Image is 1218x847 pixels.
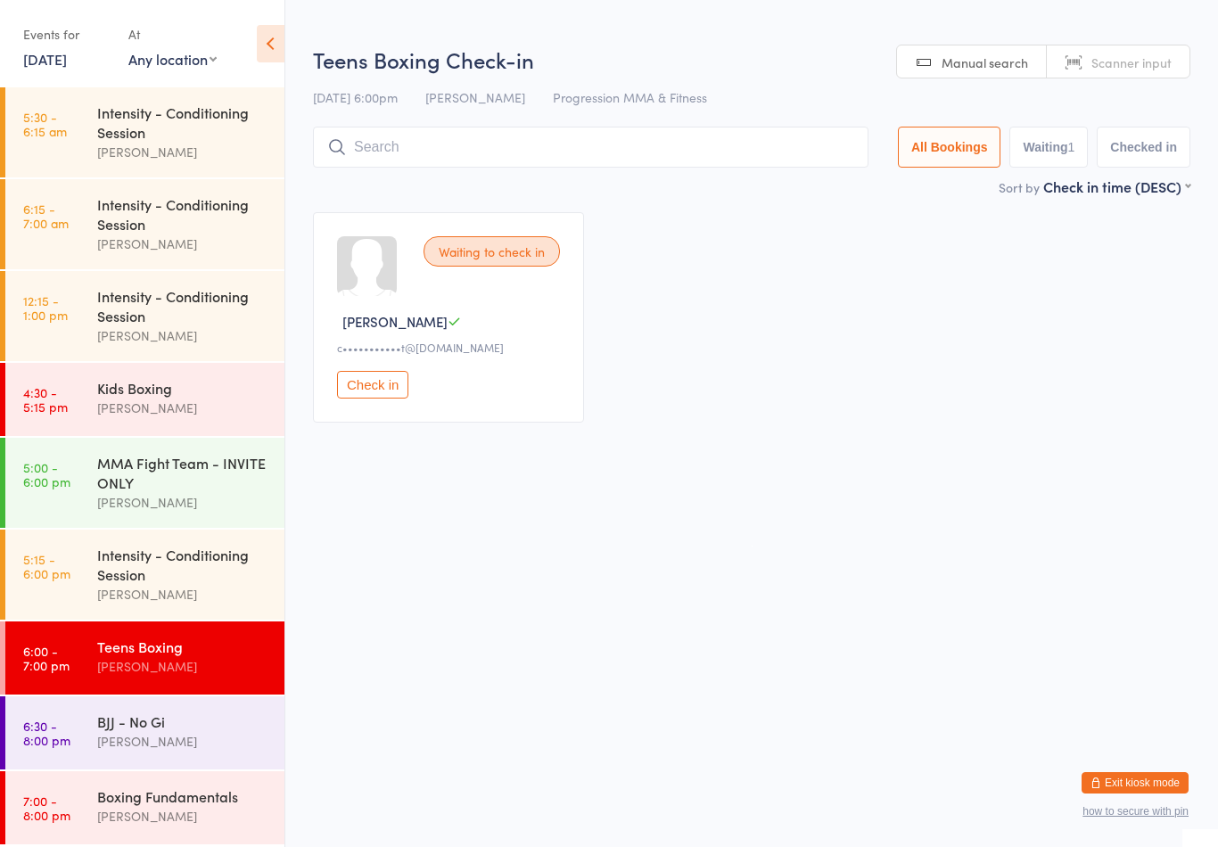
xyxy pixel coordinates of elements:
[898,127,1001,168] button: All Bookings
[23,20,111,49] div: Events for
[97,378,269,398] div: Kids Boxing
[424,236,560,267] div: Waiting to check in
[97,234,269,254] div: [PERSON_NAME]
[23,460,70,489] time: 5:00 - 6:00 pm
[97,637,269,656] div: Teens Boxing
[5,771,284,844] a: 7:00 -8:00 pmBoxing Fundamentals[PERSON_NAME]
[5,530,284,620] a: 5:15 -6:00 pmIntensity - Conditioning Session[PERSON_NAME]
[313,127,868,168] input: Search
[23,110,67,138] time: 5:30 - 6:15 am
[425,88,525,106] span: [PERSON_NAME]
[1097,127,1190,168] button: Checked in
[97,453,269,492] div: MMA Fight Team - INVITE ONLY
[128,49,217,69] div: Any location
[97,731,269,752] div: [PERSON_NAME]
[23,644,70,672] time: 6:00 - 7:00 pm
[5,179,284,269] a: 6:15 -7:00 amIntensity - Conditioning Session[PERSON_NAME]
[23,49,67,69] a: [DATE]
[1068,140,1075,154] div: 1
[1091,53,1172,71] span: Scanner input
[97,492,269,513] div: [PERSON_NAME]
[97,325,269,346] div: [PERSON_NAME]
[23,552,70,580] time: 5:15 - 6:00 pm
[97,194,269,234] div: Intensity - Conditioning Session
[23,719,70,747] time: 6:30 - 8:00 pm
[5,87,284,177] a: 5:30 -6:15 amIntensity - Conditioning Session[PERSON_NAME]
[313,88,398,106] span: [DATE] 6:00pm
[23,201,69,230] time: 6:15 - 7:00 am
[1009,127,1088,168] button: Waiting1
[97,103,269,142] div: Intensity - Conditioning Session
[5,621,284,695] a: 6:00 -7:00 pmTeens Boxing[PERSON_NAME]
[97,806,269,826] div: [PERSON_NAME]
[23,385,68,414] time: 4:30 - 5:15 pm
[97,286,269,325] div: Intensity - Conditioning Session
[999,178,1040,196] label: Sort by
[97,711,269,731] div: BJJ - No Gi
[97,398,269,418] div: [PERSON_NAME]
[1082,805,1189,818] button: how to secure with pin
[313,45,1190,74] h2: Teens Boxing Check-in
[97,656,269,677] div: [PERSON_NAME]
[5,438,284,528] a: 5:00 -6:00 pmMMA Fight Team - INVITE ONLY[PERSON_NAME]
[128,20,217,49] div: At
[342,312,448,331] span: [PERSON_NAME]
[23,794,70,822] time: 7:00 - 8:00 pm
[97,142,269,162] div: [PERSON_NAME]
[5,696,284,769] a: 6:30 -8:00 pmBJJ - No Gi[PERSON_NAME]
[1043,177,1190,196] div: Check in time (DESC)
[97,786,269,806] div: Boxing Fundamentals
[5,363,284,436] a: 4:30 -5:15 pmKids Boxing[PERSON_NAME]
[23,293,68,322] time: 12:15 - 1:00 pm
[97,584,269,604] div: [PERSON_NAME]
[1082,772,1189,794] button: Exit kiosk mode
[337,371,408,399] button: Check in
[553,88,707,106] span: Progression MMA & Fitness
[942,53,1028,71] span: Manual search
[337,340,565,355] div: c•••••••••••t@[DOMAIN_NAME]
[97,545,269,584] div: Intensity - Conditioning Session
[5,271,284,361] a: 12:15 -1:00 pmIntensity - Conditioning Session[PERSON_NAME]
